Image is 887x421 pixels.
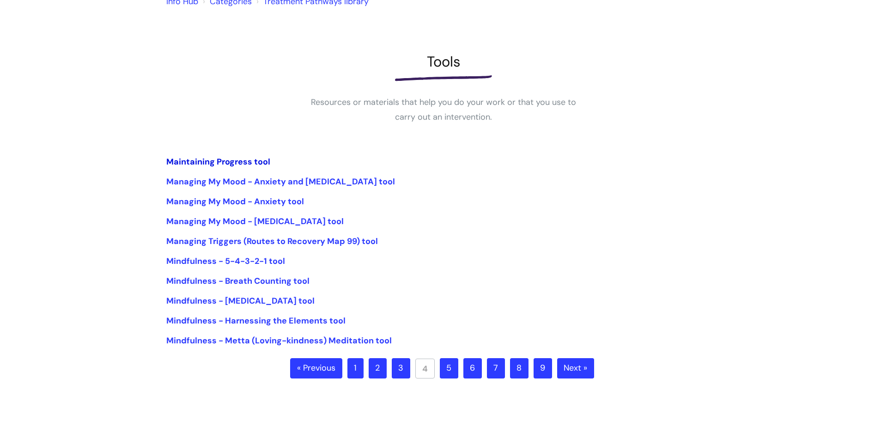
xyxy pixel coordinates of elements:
a: Managing My Mood - [MEDICAL_DATA] tool [166,216,344,227]
a: 3 [392,358,410,378]
p: Resources or materials that help you do your work or that you use to carry out an intervention. [305,95,582,125]
a: « Previous [290,358,342,378]
a: 8 [510,358,529,378]
a: Maintaining Progress tool [166,156,270,167]
a: Mindfulness - Harnessing the Elements tool [166,315,346,326]
a: 6 [463,358,482,378]
a: 7 [487,358,505,378]
a: Mindfulness - 5-4-3-2-1 tool [166,256,285,267]
h1: Tools [166,53,721,70]
a: Next » [557,358,594,378]
a: Managing My Mood - Anxiety and [MEDICAL_DATA] tool [166,176,395,187]
a: 2 [369,358,387,378]
a: Mindfulness - [MEDICAL_DATA] tool [166,295,315,306]
a: 4 [415,359,435,378]
a: 1 [347,358,364,378]
a: 5 [440,358,458,378]
a: Managing My Mood - Anxiety tool [166,196,304,207]
a: Mindfulness - Breath Counting tool [166,275,310,287]
a: Mindfulness - Metta (Loving-kindness) Meditation tool [166,335,392,346]
a: 9 [534,358,552,378]
a: Managing Triggers (Routes to Recovery Map 99) tool [166,236,378,247]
